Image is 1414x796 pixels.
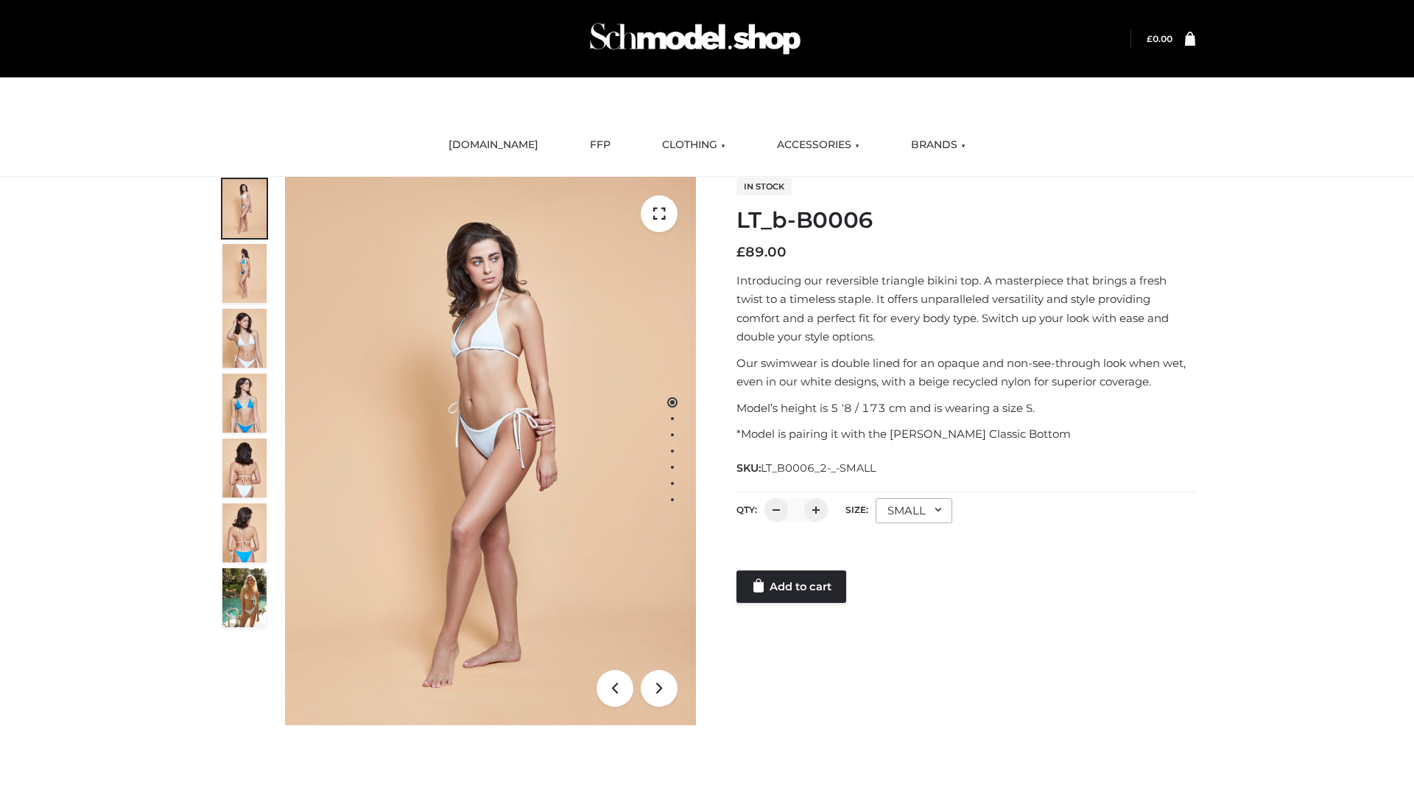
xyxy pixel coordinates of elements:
[736,244,745,260] span: £
[736,354,1195,391] p: Our swimwear is double lined for an opaque and non-see-through look when wet, even in our white d...
[736,425,1195,444] p: *Model is pairing it with the [PERSON_NAME] Classic Bottom
[437,129,549,161] a: [DOMAIN_NAME]
[222,179,267,238] img: ArielClassicBikiniTop_CloudNine_AzureSky_OW114ECO_1-scaled.jpg
[736,459,877,477] span: SKU:
[736,271,1195,346] p: Introducing our reversible triangle bikini top. A masterpiece that brings a fresh twist to a time...
[222,244,267,303] img: ArielClassicBikiniTop_CloudNine_AzureSky_OW114ECO_2-scaled.jpg
[736,178,792,195] span: In stock
[900,129,977,161] a: BRANDS
[579,129,622,161] a: FFP
[845,504,868,515] label: Size:
[736,399,1195,418] p: Model’s height is 5 ‘8 / 173 cm and is wearing a size S.
[285,177,696,725] img: ArielClassicBikiniTop_CloudNine_AzureSky_OW114ECO_1
[222,503,267,562] img: ArielClassicBikiniTop_CloudNine_AzureSky_OW114ECO_8-scaled.jpg
[222,309,267,368] img: ArielClassicBikiniTop_CloudNine_AzureSky_OW114ECO_3-scaled.jpg
[876,498,952,523] div: SMALL
[651,129,736,161] a: CLOTHING
[1147,33,1153,44] span: £
[736,244,787,260] bdi: 89.00
[1147,33,1172,44] bdi: 0.00
[222,568,267,627] img: Arieltop_CloudNine_AzureSky2.jpg
[736,207,1195,234] h1: LT_b-B0006
[585,10,806,68] img: Schmodel Admin 964
[222,374,267,433] img: ArielClassicBikiniTop_CloudNine_AzureSky_OW114ECO_4-scaled.jpg
[1147,33,1172,44] a: £0.00
[761,461,876,475] span: LT_B0006_2-_-SMALL
[736,504,757,515] label: QTY:
[766,129,870,161] a: ACCESSORIES
[222,439,267,497] img: ArielClassicBikiniTop_CloudNine_AzureSky_OW114ECO_7-scaled.jpg
[736,570,846,603] a: Add to cart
